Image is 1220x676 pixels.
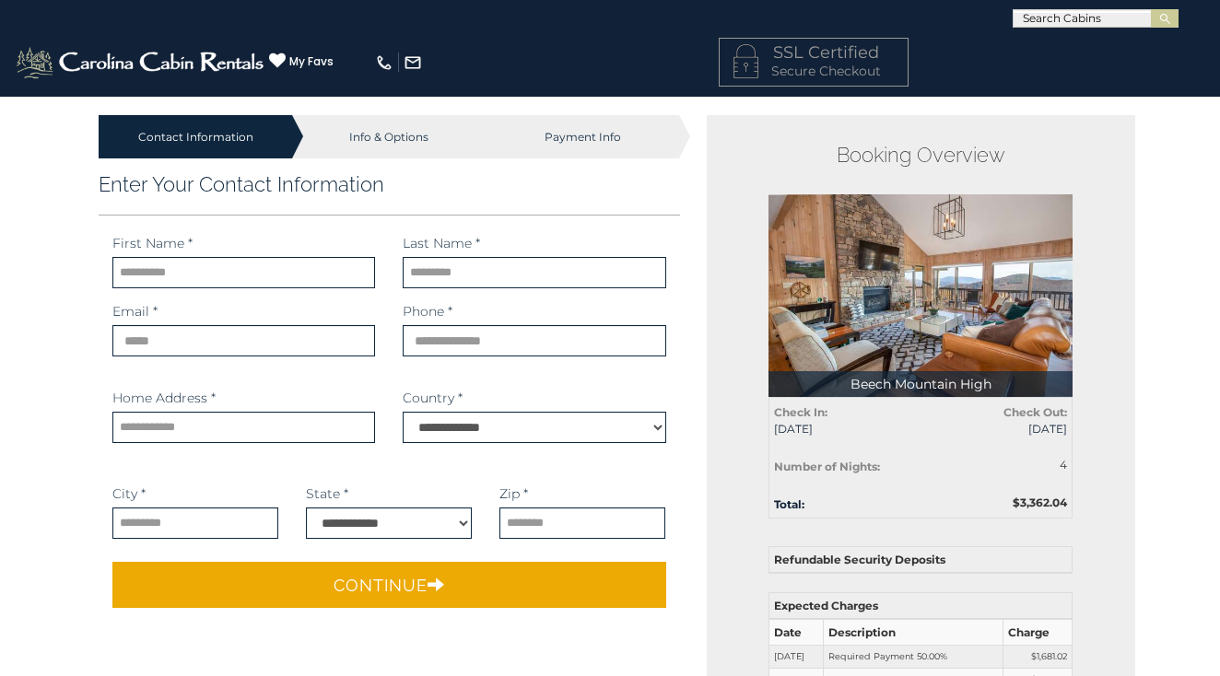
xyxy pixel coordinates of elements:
[289,53,334,70] span: My Favs
[375,53,393,72] img: phone-regular-white.png
[1003,619,1073,646] th: Charge
[769,546,1073,573] th: Refundable Security Deposits
[774,405,827,419] strong: Check In:
[934,421,1067,437] span: [DATE]
[769,619,824,646] th: Date
[733,62,894,80] p: Secure Checkout
[769,645,824,668] td: [DATE]
[769,592,1073,619] th: Expected Charges
[403,234,480,252] label: Last Name *
[768,194,1073,397] img: 1714396907_thumbnail.jpeg
[306,484,348,503] label: State *
[403,302,452,321] label: Phone *
[733,44,758,78] img: LOCKICON1.png
[988,457,1067,472] div: 4
[774,421,907,437] span: [DATE]
[774,497,804,511] strong: Total:
[112,484,146,503] label: City *
[499,484,528,503] label: Zip *
[824,619,1003,646] th: Description
[269,52,334,71] a: My Favs
[921,495,1081,510] div: $3,362.04
[14,44,269,81] img: White-1-2.png
[112,302,158,321] label: Email *
[768,371,1073,397] p: Beech Mountain High
[733,44,894,63] h4: SSL Certified
[112,389,216,407] label: Home Address *
[824,645,1003,668] td: Required Payment 50.00%
[112,234,193,252] label: First Name *
[1003,405,1067,419] strong: Check Out:
[112,562,666,608] button: Continue
[768,143,1073,167] h2: Booking Overview
[1003,645,1073,668] td: $1,681.02
[404,53,422,72] img: mail-regular-white.png
[403,389,463,407] label: Country *
[99,172,680,196] h3: Enter Your Contact Information
[774,460,880,473] strong: Number of Nights:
